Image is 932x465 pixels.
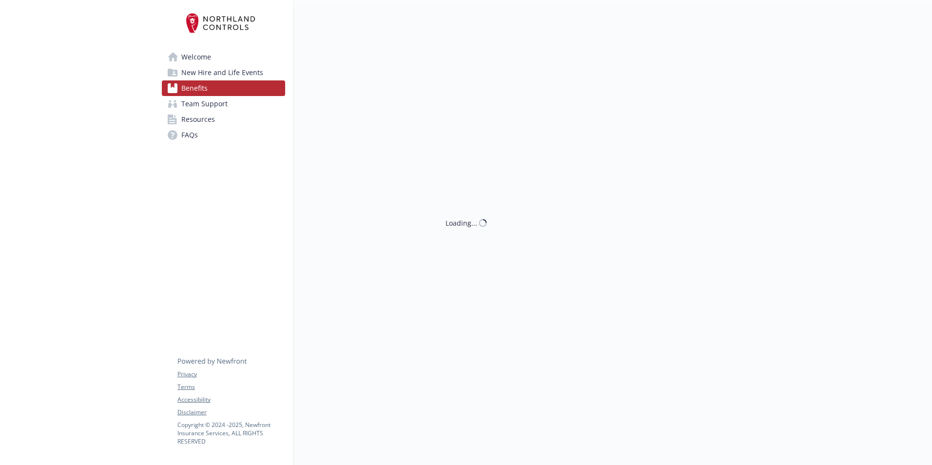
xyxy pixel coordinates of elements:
[177,421,285,446] p: Copyright © 2024 - 2025 , Newfront Insurance Services, ALL RIGHTS RESERVED
[181,65,263,80] span: New Hire and Life Events
[181,112,215,127] span: Resources
[181,49,211,65] span: Welcome
[177,383,285,391] a: Terms
[162,127,285,143] a: FAQs
[162,112,285,127] a: Resources
[177,370,285,379] a: Privacy
[446,218,477,228] div: Loading...
[177,408,285,417] a: Disclaimer
[162,65,285,80] a: New Hire and Life Events
[162,80,285,96] a: Benefits
[162,96,285,112] a: Team Support
[181,96,228,112] span: Team Support
[177,395,285,404] a: Accessibility
[162,49,285,65] a: Welcome
[181,80,208,96] span: Benefits
[181,127,198,143] span: FAQs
